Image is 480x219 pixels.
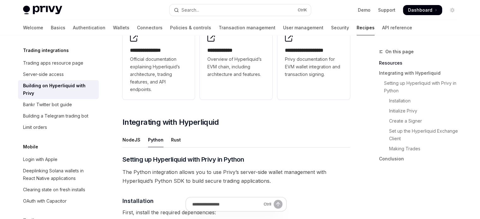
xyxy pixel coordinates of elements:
a: Clearing state on fresh installs [18,184,99,195]
div: Trading apps resource page [23,59,83,67]
span: On this page [385,48,414,55]
span: Dashboard [408,7,432,13]
a: **** **** **** *Official documentation explaining Hyperliquid’s architecture, trading features, a... [122,28,195,100]
a: OAuth with Capacitor [18,195,99,207]
div: Bankr Twitter bot guide [23,101,72,108]
div: Rust [171,132,181,147]
a: Login with Apple [18,154,99,165]
h5: Mobile [23,143,38,151]
a: **** **** **** *****Privy documentation for EVM wallet integration and transaction signing. [277,28,350,100]
a: Limit orders [18,122,99,133]
div: Python [148,132,163,147]
span: Official documentation explaining Hyperliquid’s architecture, trading features, and API endpoints. [130,55,187,93]
a: Installation [379,96,462,106]
input: Ask a question... [192,197,261,211]
a: Support [378,7,395,13]
div: Building on Hyperliquid with Privy [23,82,95,97]
a: Welcome [23,20,43,35]
div: Login with Apple [23,156,57,163]
a: Building a Telegram trading bot [18,110,99,122]
a: Integrating with Hyperliquid [379,68,462,78]
div: Search... [181,6,199,14]
a: API reference [382,20,412,35]
a: **** **** ***Overview of Hyperliquid’s EVM chain, including architecture and features. [200,28,272,100]
span: Setting up Hyperliquid with Privy in Python [122,155,244,164]
a: Dashboard [403,5,442,15]
a: Create a Signer [379,116,462,126]
a: Initialize Privy [379,106,462,116]
a: Recipes [357,20,375,35]
button: Open search [169,4,311,16]
a: Wallets [113,20,129,35]
a: Setting up Hyperliquid with Privy in Python [379,78,462,96]
a: Building on Hyperliquid with Privy [18,80,99,99]
div: Limit orders [23,124,47,131]
a: Security [331,20,349,35]
div: Server-side access [23,71,64,78]
a: Policies & controls [170,20,211,35]
div: NodeJS [122,132,140,147]
a: Deeplinking Solana wallets in React Native applications [18,165,99,184]
a: Making Trades [379,144,462,154]
div: Building a Telegram trading bot [23,112,88,120]
a: Demo [358,7,370,13]
a: Trading apps resource page [18,57,99,69]
a: Resources [379,58,462,68]
a: Bankr Twitter bot guide [18,99,99,110]
a: Conclusion [379,154,462,164]
div: OAuth with Capacitor [23,197,67,205]
div: Deeplinking Solana wallets in React Native applications [23,167,95,182]
button: Send message [274,200,282,209]
a: Authentication [73,20,105,35]
a: Basics [51,20,65,35]
img: light logo [23,6,62,14]
a: Transaction management [219,20,276,35]
div: Clearing state on fresh installs [23,186,85,193]
button: Toggle dark mode [447,5,457,15]
a: Server-side access [18,69,99,80]
span: Ctrl K [298,8,307,13]
span: Integrating with Hyperliquid [122,117,219,127]
span: Privy documentation for EVM wallet integration and transaction signing. [285,55,342,78]
a: User management [283,20,323,35]
a: Set up the Hyperliquid Exchange Client [379,126,462,144]
a: Connectors [137,20,163,35]
h5: Trading integrations [23,47,69,54]
span: Overview of Hyperliquid’s EVM chain, including architecture and features. [207,55,265,78]
span: The Python integration allows you to use Privy’s server-side wallet management with Hyperliquid’s... [122,168,350,185]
